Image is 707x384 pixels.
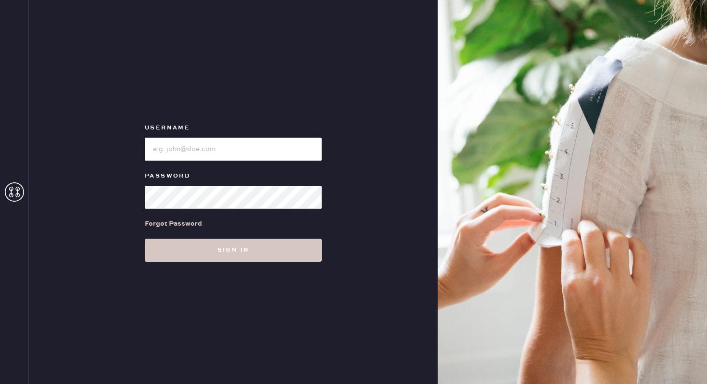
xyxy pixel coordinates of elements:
input: e.g. john@doe.com [145,138,322,161]
label: Password [145,170,322,182]
div: Forgot Password [145,218,202,229]
label: Username [145,122,322,134]
a: Forgot Password [145,209,202,239]
button: Sign in [145,239,322,262]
